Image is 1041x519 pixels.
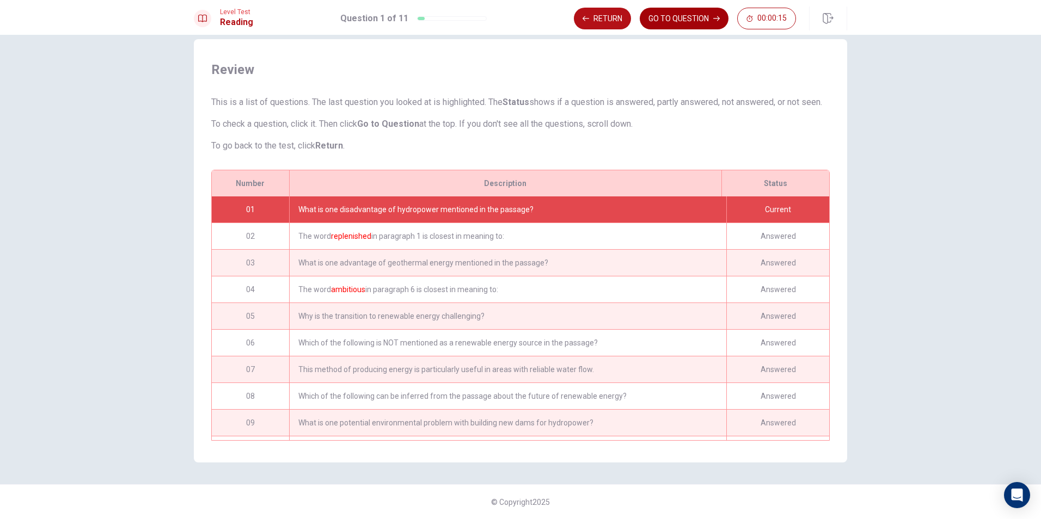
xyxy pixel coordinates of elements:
div: Answered [726,356,829,382]
div: 09 [212,410,289,436]
div: This method of producing energy is particularly useful in areas with reliable water flow. [289,356,726,382]
div: Status [721,170,829,196]
h1: Question 1 of 11 [340,12,408,25]
h1: Reading [220,16,253,29]
span: Review [211,61,830,78]
div: 10 [212,436,289,462]
div: Number [212,170,289,196]
div: Which of the following is NOT mentioned as a renewable energy source in the passage? [289,330,726,356]
div: 06 [212,330,289,356]
div: The word in paragraph 1 is closest in meaning to: [289,223,726,249]
button: Return [574,8,631,29]
span: © Copyright 2025 [491,498,550,506]
span: 00:00:15 [757,14,787,23]
p: To go back to the test, click . [211,139,830,152]
button: 00:00:15 [737,8,796,29]
div: What is one advantage of geothermal energy mentioned in the passage? [289,250,726,276]
strong: Status [503,97,529,107]
button: GO TO QUESTION [640,8,728,29]
font: ambitious [331,285,365,294]
div: Why is the transition to renewable energy challenging? [289,303,726,329]
font: replenished [331,232,371,240]
div: Current [726,196,829,223]
span: Level Test [220,8,253,16]
div: The word in paragraph 6 is closest in meaning to: [289,276,726,302]
div: 03 [212,250,289,276]
div: Open Intercom Messenger [1004,482,1030,508]
div: 02 [212,223,289,249]
div: 04 [212,276,289,302]
div: Description [289,170,721,196]
div: Select the 3 answer choices that best summarize the passage. [289,436,726,462]
strong: Go to Question [357,119,419,129]
div: Answered [726,276,829,302]
div: 05 [212,303,289,329]
div: Answered [726,410,829,436]
div: Answered [726,303,829,329]
div: 07 [212,356,289,382]
div: Answered [726,250,829,276]
div: Answered [726,330,829,356]
div: What is one potential environmental problem with building new dams for hydropower? [289,410,726,436]
div: Answered [726,223,829,249]
div: 01 [212,196,289,223]
div: Answered [726,436,829,462]
div: Which of the following can be inferred from the passage about the future of renewable energy? [289,383,726,409]
p: This is a list of questions. The last question you looked at is highlighted. The shows if a quest... [211,96,830,109]
strong: Return [315,140,343,151]
p: To check a question, click it. Then click at the top. If you don't see all the questions, scroll ... [211,118,830,131]
div: Answered [726,383,829,409]
div: 08 [212,383,289,409]
div: What is one disadvantage of hydropower mentioned in the passage? [289,196,726,223]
